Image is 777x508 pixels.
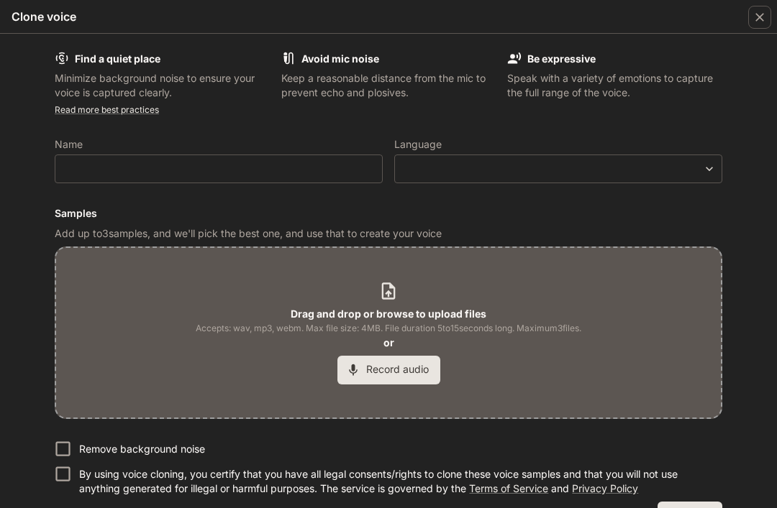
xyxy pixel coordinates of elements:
[55,226,722,241] p: Add up to 3 samples, and we'll pick the best one, and use that to create your voice
[55,71,270,100] p: Minimize background noise to ensure your voice is captured clearly.
[394,139,442,149] p: Language
[75,52,160,65] b: Find a quiet place
[383,336,394,348] b: or
[337,356,440,384] button: Record audio
[55,104,159,115] a: Read more best practices
[527,52,596,65] b: Be expressive
[395,162,722,176] div: ​
[79,467,711,496] p: By using voice cloning, you certify that you have all legal consents/rights to clone these voice ...
[301,52,379,65] b: Avoid mic noise
[12,9,76,24] h5: Clone voice
[196,321,581,336] span: Accepts: wav, mp3, webm. Max file size: 4MB. File duration 5 to 15 seconds long. Maximum 3 files.
[55,206,722,221] h6: Samples
[507,71,722,100] p: Speak with a variety of emotions to capture the full range of the voice.
[79,442,205,456] p: Remove background noise
[281,71,496,100] p: Keep a reasonable distance from the mic to prevent echo and plosives.
[55,139,83,149] p: Name
[572,482,638,494] a: Privacy Policy
[291,308,486,320] b: Drag and drop or browse to upload files
[469,482,548,494] a: Terms of Service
